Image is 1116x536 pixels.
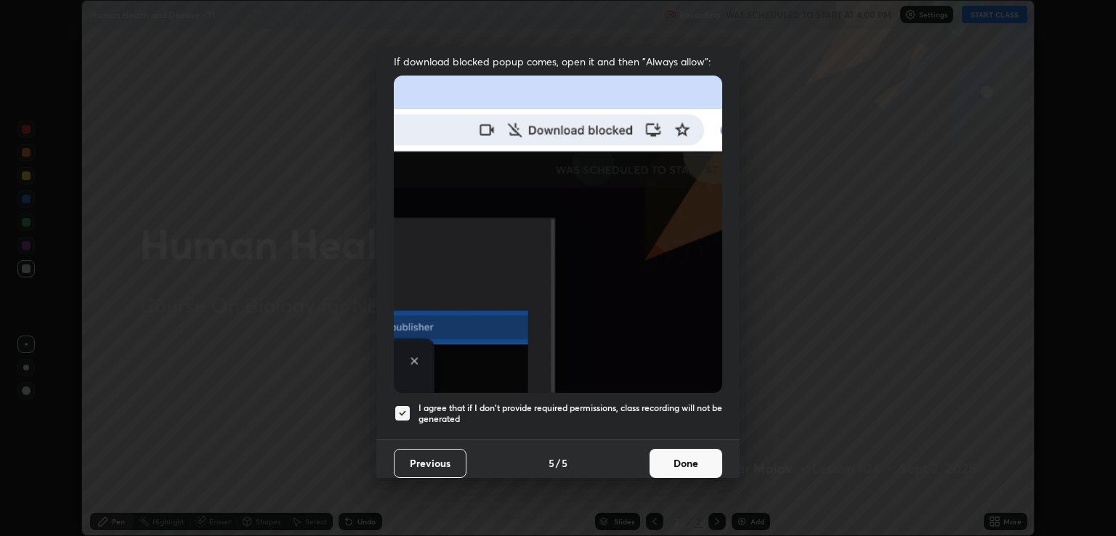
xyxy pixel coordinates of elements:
[394,449,466,478] button: Previous
[650,449,722,478] button: Done
[556,455,560,471] h4: /
[394,76,722,393] img: downloads-permission-blocked.gif
[418,402,722,425] h5: I agree that if I don't provide required permissions, class recording will not be generated
[549,455,554,471] h4: 5
[562,455,567,471] h4: 5
[394,54,722,68] span: If download blocked popup comes, open it and then "Always allow":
